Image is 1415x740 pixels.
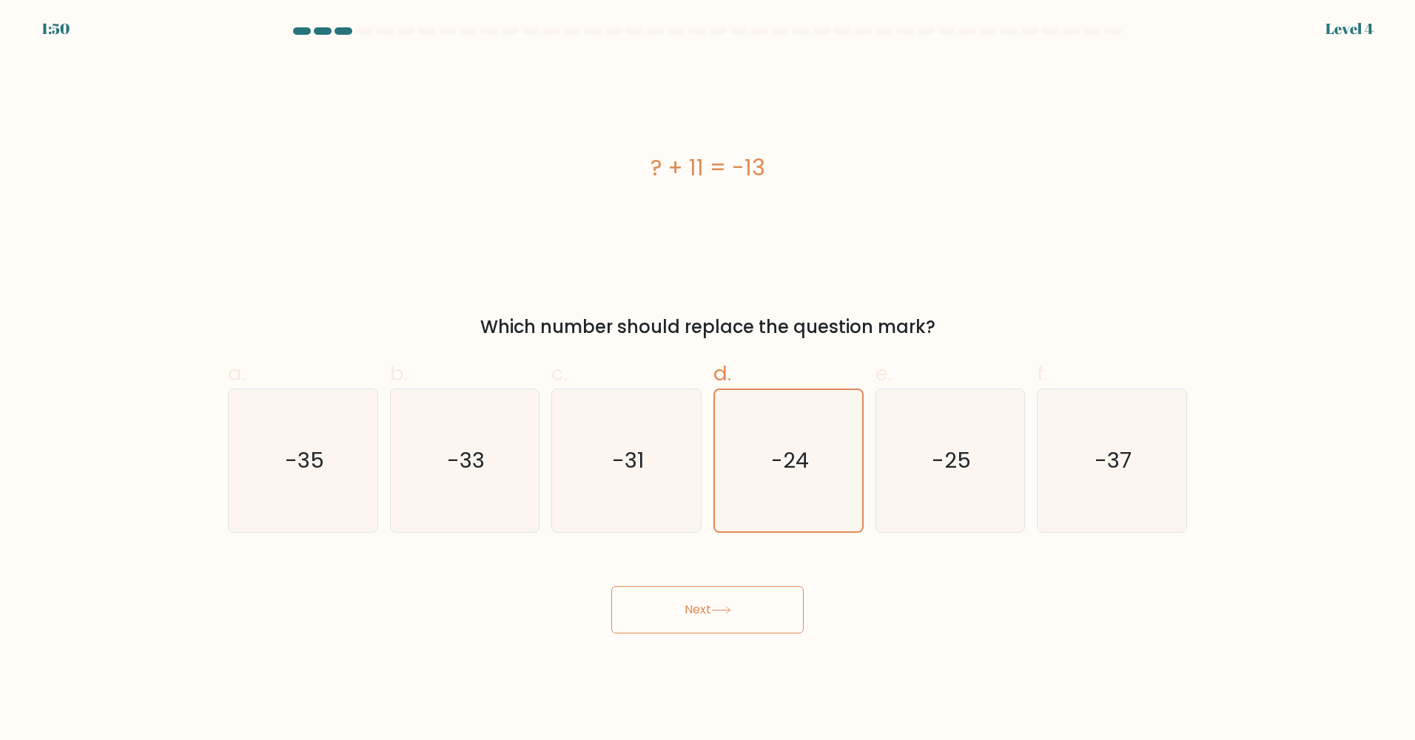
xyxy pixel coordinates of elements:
[237,314,1178,340] div: Which number should replace the question mark?
[228,151,1187,184] div: ? + 11 = -13
[932,446,971,476] text: -25
[713,359,731,388] span: d.
[1037,359,1047,388] span: f.
[390,359,408,388] span: b.
[1325,18,1374,40] div: Level 4
[611,586,804,633] button: Next
[875,359,892,388] span: e.
[447,446,485,476] text: -33
[551,359,568,388] span: c.
[612,446,644,476] text: -31
[285,446,324,476] text: -35
[1095,446,1132,476] text: -37
[41,18,70,40] div: 1:50
[771,446,809,476] text: -24
[228,359,246,388] span: a.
